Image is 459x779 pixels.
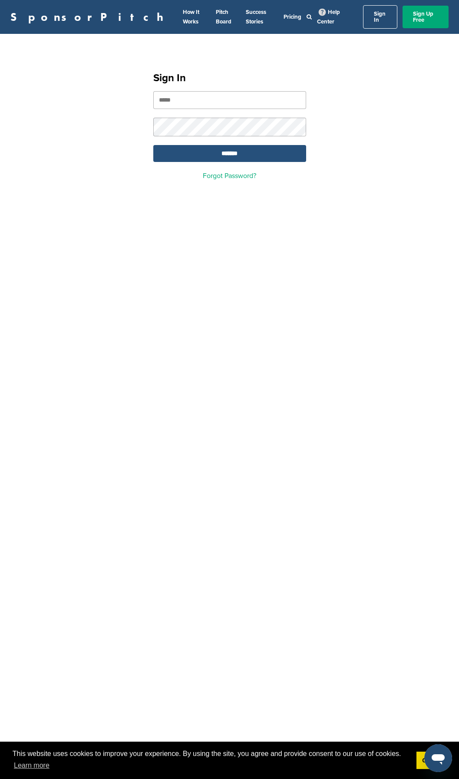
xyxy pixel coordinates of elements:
h1: Sign In [153,70,306,86]
a: Help Center [317,7,340,27]
a: Pricing [284,13,301,20]
iframe: Button to launch messaging window [424,744,452,772]
a: Sign Up Free [403,6,449,28]
a: SponsorPitch [10,11,169,23]
a: dismiss cookie message [416,752,446,769]
span: This website uses cookies to improve your experience. By using the site, you agree and provide co... [13,749,409,772]
a: Success Stories [246,9,266,25]
a: Pitch Board [216,9,231,25]
a: Forgot Password? [203,172,256,180]
a: learn more about cookies [13,759,51,772]
a: How It Works [183,9,199,25]
a: Sign In [363,5,397,29]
